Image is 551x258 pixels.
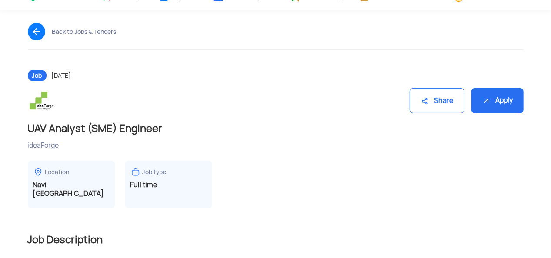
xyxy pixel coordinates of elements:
[52,72,71,79] span: [DATE]
[28,87,56,115] img: ideaforge.jpg
[28,233,524,247] h2: Job Description
[28,141,524,150] div: ideaForge
[52,28,117,35] div: Back to Jobs & Tenders
[471,88,524,113] div: Apply
[33,181,110,198] h3: Navi [GEOGRAPHIC_DATA]
[410,88,464,113] div: Share
[28,70,47,81] span: Job
[33,167,43,177] img: ic_locationdetail.svg
[421,97,429,106] img: ic_share.svg
[130,181,207,189] h3: Full time
[143,168,167,176] div: Job type
[482,96,491,105] img: ic_apply.svg
[28,122,524,136] h1: UAV Analyst (SME) Engineer
[45,168,70,176] div: Location
[130,167,141,177] img: ic_jobtype.svg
